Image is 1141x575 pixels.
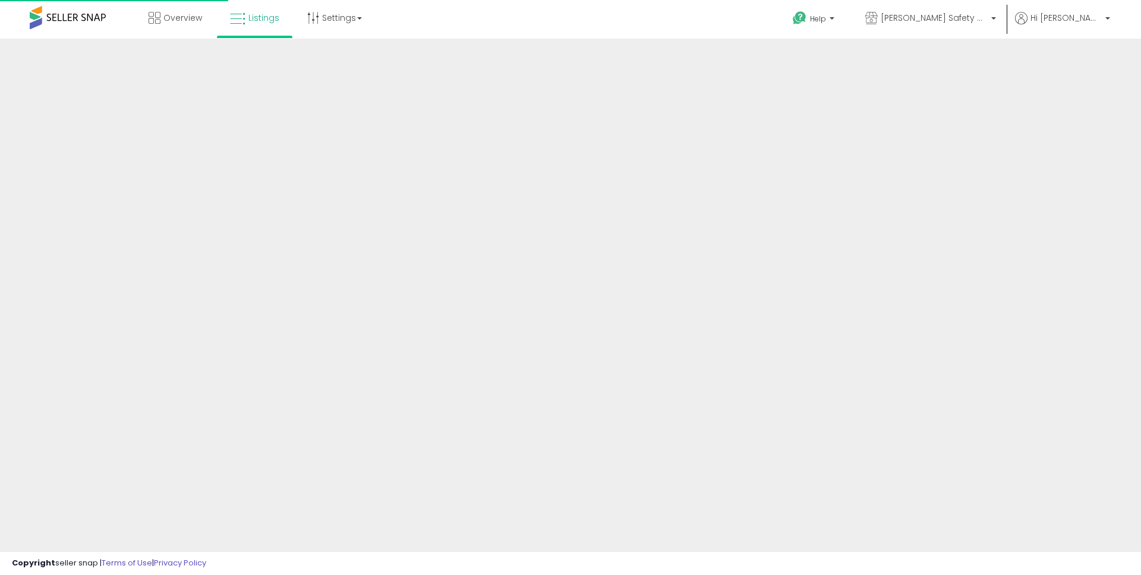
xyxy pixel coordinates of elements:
[881,12,988,24] span: [PERSON_NAME] Safety & Supply
[792,11,807,26] i: Get Help
[810,14,826,24] span: Help
[1015,12,1110,39] a: Hi [PERSON_NAME]
[783,2,846,39] a: Help
[163,12,202,24] span: Overview
[248,12,279,24] span: Listings
[1030,12,1102,24] span: Hi [PERSON_NAME]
